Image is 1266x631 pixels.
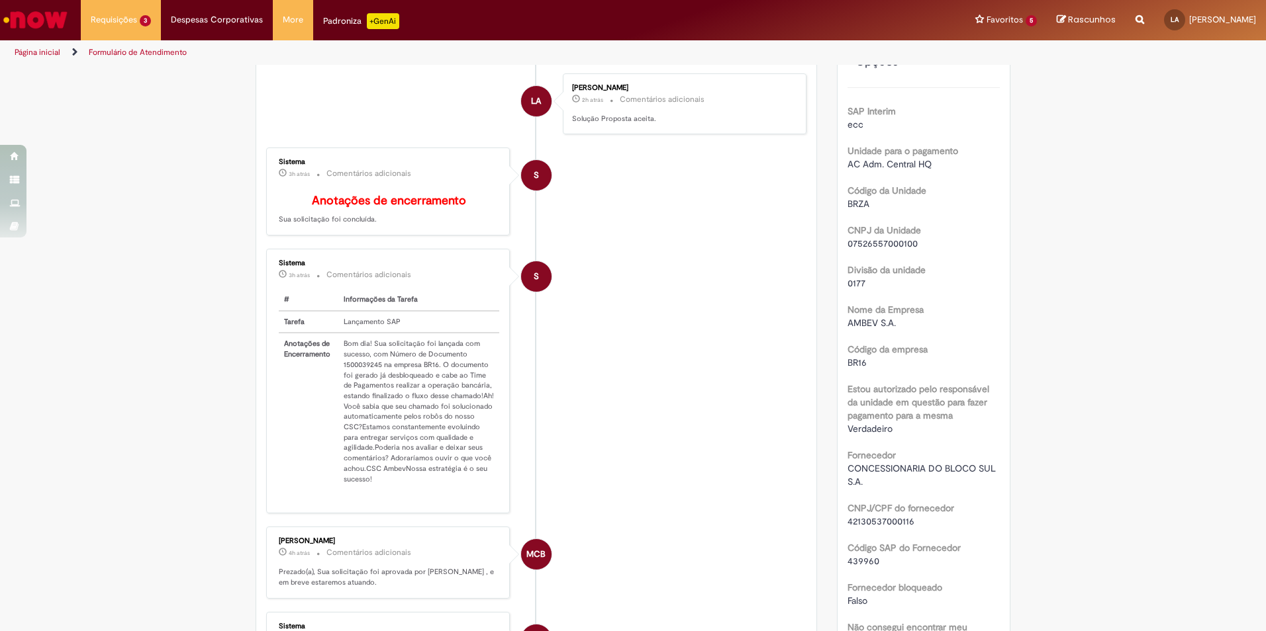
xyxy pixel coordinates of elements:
[848,462,998,487] span: CONCESSIONARIA DO BLOCO SUL S.A.
[848,198,869,210] span: BRZA
[89,47,187,58] a: Formulário de Atendimento
[279,289,338,311] th: #
[367,13,399,29] p: +GenAi
[279,259,499,267] div: Sistema
[848,357,867,368] span: BR16
[848,237,918,249] span: 07526557000100
[289,170,310,178] time: 28/08/2025 09:33:02
[10,40,834,65] ul: Trilhas de página
[848,277,865,289] span: 0177
[91,13,137,26] span: Requisições
[848,264,926,276] b: Divisão da unidade
[848,449,896,461] b: Fornecedor
[338,311,499,333] td: Lançamento SAP
[848,595,867,607] span: Falso
[1171,15,1179,24] span: LA
[1026,15,1037,26] span: 5
[848,343,928,355] b: Código da empresa
[326,168,411,179] small: Comentários adicionais
[848,304,924,315] b: Nome da Empresa
[15,47,60,58] a: Página inicial
[848,542,961,554] b: Código SAP do Fornecedor
[1189,14,1256,25] span: [PERSON_NAME]
[848,158,932,170] span: AC Adm. Central HQ
[279,158,499,166] div: Sistema
[279,537,499,545] div: [PERSON_NAME]
[572,114,793,124] p: Solução Proposta aceita.
[526,538,546,570] span: MCB
[521,539,552,569] div: Mario Cesar Berto
[848,581,942,593] b: Fornecedor bloqueado
[279,622,499,630] div: Sistema
[534,159,539,191] span: S
[848,515,914,527] span: 42130537000116
[848,423,893,435] span: Verdadeiro
[987,13,1023,26] span: Favoritos
[279,194,499,225] p: Sua solicitação foi concluída.
[582,96,603,104] time: 28/08/2025 10:48:25
[289,170,310,178] span: 3h atrás
[848,555,879,567] span: 439960
[848,185,926,196] b: Código da Unidade
[848,502,954,514] b: CNPJ/CPF do fornecedor
[289,549,310,557] span: 4h atrás
[848,145,958,157] b: Unidade para o pagamento
[326,547,411,558] small: Comentários adicionais
[289,549,310,557] time: 28/08/2025 08:50:16
[1,7,70,33] img: ServiceNow
[582,96,603,104] span: 2h atrás
[140,15,151,26] span: 3
[572,84,793,92] div: [PERSON_NAME]
[312,193,466,208] b: Anotações de encerramento
[534,261,539,292] span: S
[848,118,863,130] span: ecc
[338,289,499,311] th: Informações da Tarefa
[848,383,989,421] b: Estou autorizado pelo responsável da unidade em questão para fazer pagamento para a mesma
[279,311,338,333] th: Tarefa
[531,85,541,117] span: LA
[521,160,552,190] div: System
[171,13,263,26] span: Despesas Corporativas
[521,86,552,116] div: Liliana Almeida
[1068,13,1116,26] span: Rascunhos
[848,105,896,117] b: SAP Interim
[521,261,552,292] div: System
[1057,14,1116,26] a: Rascunhos
[338,333,499,489] td: Bom dia! Sua solicitação foi lançada com sucesso, com Número de Documento 1500039245 na empresa B...
[289,271,310,279] time: 28/08/2025 09:33:00
[289,271,310,279] span: 3h atrás
[279,333,338,489] th: Anotações de Encerramento
[620,94,705,105] small: Comentários adicionais
[326,269,411,280] small: Comentários adicionais
[279,567,499,587] p: Prezado(a), Sua solicitação foi aprovada por [PERSON_NAME] , e em breve estaremos atuando.
[848,317,896,329] span: AMBEV S.A.
[323,13,399,29] div: Padroniza
[848,224,921,236] b: CNPJ da Unidade
[283,13,303,26] span: More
